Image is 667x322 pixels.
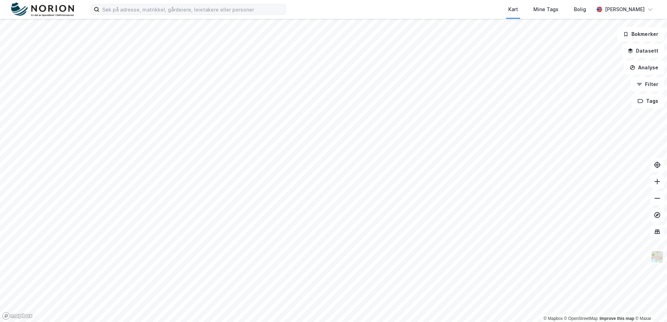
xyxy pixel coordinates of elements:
[564,316,598,321] a: OpenStreetMap
[574,5,586,14] div: Bolig
[2,312,33,320] a: Mapbox homepage
[632,289,667,322] div: Kontrollprogram for chat
[600,316,634,321] a: Improve this map
[624,61,664,75] button: Analyse
[631,77,664,91] button: Filter
[533,5,559,14] div: Mine Tags
[617,27,664,41] button: Bokmerker
[632,289,667,322] iframe: Chat Widget
[11,2,74,17] img: norion-logo.80e7a08dc31c2e691866.png
[99,4,286,15] input: Søk på adresse, matrikkel, gårdeiere, leietakere eller personer
[544,316,563,321] a: Mapbox
[605,5,645,14] div: [PERSON_NAME]
[508,5,518,14] div: Kart
[622,44,664,58] button: Datasett
[632,94,664,108] button: Tags
[651,250,664,263] img: Z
